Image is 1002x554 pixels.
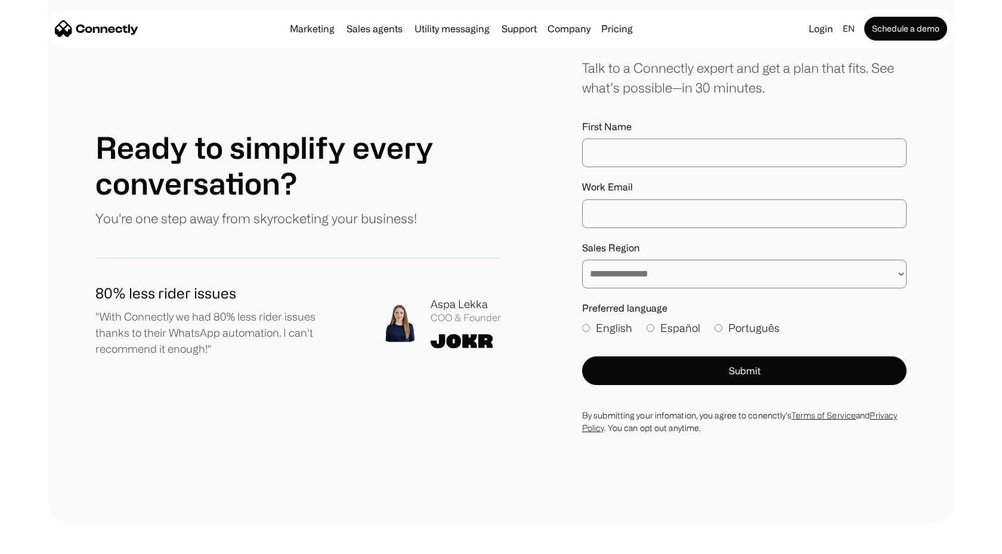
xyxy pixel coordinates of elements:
[431,296,501,312] div: Aspa Lekka
[582,121,907,133] label: First Name
[548,20,590,37] div: Company
[55,20,138,38] a: home
[715,320,780,336] label: Português
[497,24,542,33] a: Support
[838,20,862,37] div: en
[95,130,501,201] h1: Ready to simplify every conversation?
[24,533,72,550] ul: Language list
[582,320,632,336] label: English
[582,409,907,434] div: By submitting your infomation, you agree to conenctly’s and . You can opt out anytime.
[582,303,907,314] label: Preferred language
[647,320,700,336] label: Español
[95,309,339,357] p: "With Connectly we had 80% less rider issues thanks to their WhatsApp automation. I can't recomme...
[342,24,407,33] a: Sales agents
[582,356,907,385] button: Submit
[582,324,590,332] input: English
[285,24,339,33] a: Marketing
[582,411,897,432] a: Privacy Policy
[715,324,722,332] input: Português
[582,58,907,97] div: Talk to a Connectly expert and get a plan that fits. See what’s possible—in 30 minutes.
[791,411,856,420] a: Terms of Service
[95,208,417,228] p: You're one step away from skyrocketing your business!
[95,282,339,304] h1: 80% less rider issues
[544,20,594,37] div: Company
[647,324,654,332] input: Español
[410,24,494,33] a: Utility messaging
[843,20,855,37] div: en
[596,24,638,33] a: Pricing
[582,181,907,193] label: Work Email
[864,17,947,41] a: Schedule a demo
[431,312,501,324] div: COO & Founder
[12,532,72,550] aside: Language selected: English
[804,20,838,37] a: Login
[582,242,907,254] label: Sales Region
